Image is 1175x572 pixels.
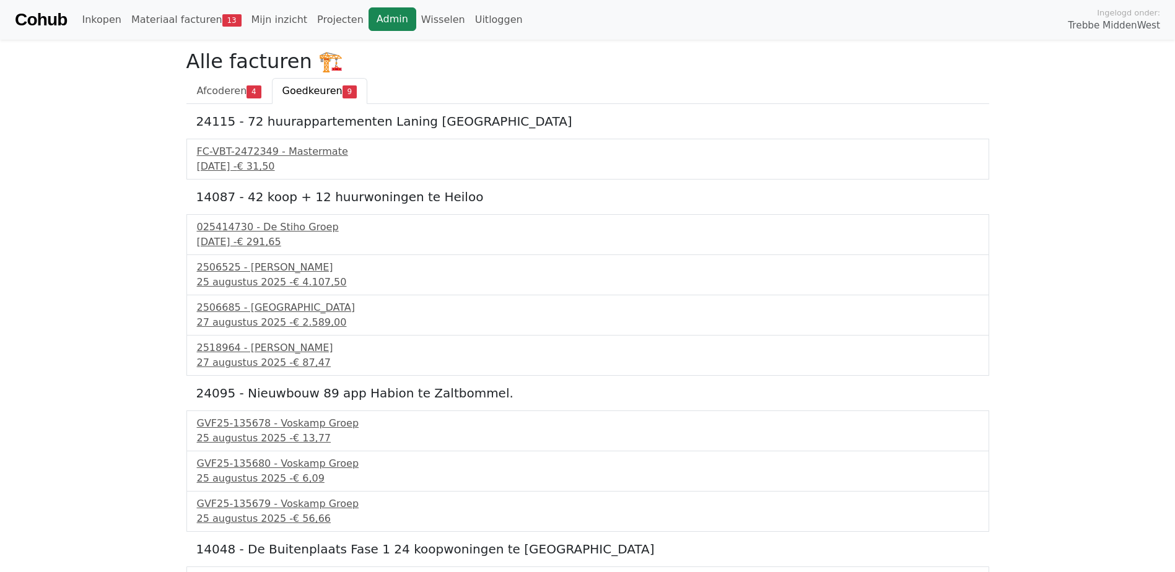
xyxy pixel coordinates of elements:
a: Goedkeuren9 [272,78,367,104]
a: GVF25-135680 - Voskamp Groep25 augustus 2025 -€ 6,09 [197,456,979,486]
span: € 56,66 [293,513,331,524]
a: Admin [369,7,416,31]
div: 025414730 - De Stiho Groep [197,220,979,235]
h2: Alle facturen 🏗️ [186,50,989,73]
a: Projecten [312,7,369,32]
span: Trebbe MiddenWest [1068,19,1160,33]
div: 25 augustus 2025 - [197,275,979,290]
span: 13 [222,14,242,27]
div: GVF25-135679 - Voskamp Groep [197,496,979,511]
a: Inkopen [77,7,126,32]
span: € 291,65 [237,236,281,248]
span: € 2.589,00 [293,316,347,328]
h5: 24115 - 72 huurappartementen Laning [GEOGRAPHIC_DATA] [196,114,979,129]
span: € 4.107,50 [293,276,347,288]
span: € 31,50 [237,160,274,172]
a: 2506685 - [GEOGRAPHIC_DATA]27 augustus 2025 -€ 2.589,00 [197,300,979,330]
a: GVF25-135678 - Voskamp Groep25 augustus 2025 -€ 13,77 [197,416,979,446]
div: FC-VBT-2472349 - Mastermate [197,144,979,159]
div: GVF25-135680 - Voskamp Groep [197,456,979,471]
span: Afcoderen [197,85,247,97]
a: Afcoderen4 [186,78,272,104]
h5: 14087 - 42 koop + 12 huurwoningen te Heiloo [196,189,979,204]
div: 2518964 - [PERSON_NAME] [197,340,979,355]
div: 25 augustus 2025 - [197,431,979,446]
h5: 14048 - De Buitenplaats Fase 1 24 koopwoningen te [GEOGRAPHIC_DATA] [196,542,979,557]
span: Goedkeuren [282,85,343,97]
div: 2506685 - [GEOGRAPHIC_DATA] [197,300,979,315]
div: 27 augustus 2025 - [197,315,979,330]
a: Uitloggen [470,7,528,32]
span: € 6,09 [293,472,325,484]
a: Materiaal facturen13 [126,7,247,32]
a: FC-VBT-2472349 - Mastermate[DATE] -€ 31,50 [197,144,979,174]
span: 4 [247,85,261,98]
span: 9 [343,85,357,98]
a: 2506525 - [PERSON_NAME]25 augustus 2025 -€ 4.107,50 [197,260,979,290]
h5: 24095 - Nieuwbouw 89 app Habion te Zaltbommel. [196,386,979,401]
a: 025414730 - De Stiho Groep[DATE] -€ 291,65 [197,220,979,249]
a: Cohub [15,5,67,35]
span: € 87,47 [293,357,331,368]
a: Mijn inzicht [247,7,313,32]
a: GVF25-135679 - Voskamp Groep25 augustus 2025 -€ 56,66 [197,496,979,526]
div: 25 augustus 2025 - [197,511,979,526]
a: Wisselen [416,7,470,32]
span: Ingelogd onder: [1097,7,1160,19]
div: 27 augustus 2025 - [197,355,979,370]
a: 2518964 - [PERSON_NAME]27 augustus 2025 -€ 87,47 [197,340,979,370]
span: € 13,77 [293,432,331,444]
div: [DATE] - [197,159,979,174]
div: GVF25-135678 - Voskamp Groep [197,416,979,431]
div: 2506525 - [PERSON_NAME] [197,260,979,275]
div: 25 augustus 2025 - [197,471,979,486]
div: [DATE] - [197,235,979,249]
